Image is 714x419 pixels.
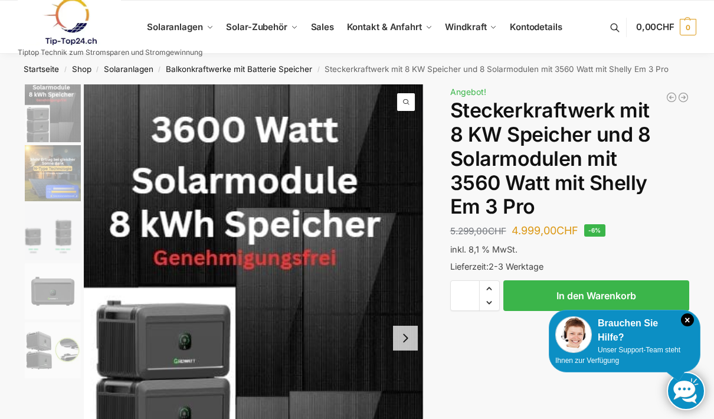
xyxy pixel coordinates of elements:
[24,64,59,74] a: Startseite
[480,281,499,296] span: Increase quantity
[555,316,592,353] img: Customer service
[166,64,312,74] a: Balkonkraftwerke mit Batterie Speicher
[25,204,81,260] img: Growatt-NOAH-2000-flexible-erweiterung
[680,19,696,35] span: 0
[347,21,422,32] span: Kontakt & Anfahrt
[488,225,506,237] span: CHF
[584,224,605,237] span: -6%
[450,261,543,271] span: Lieferzeit:
[153,65,166,74] span: /
[555,346,680,365] span: Unser Support-Team steht Ihnen zur Verfügung
[503,280,689,311] button: In den Warenkorb
[440,1,502,54] a: Windkraft
[59,65,71,74] span: /
[555,316,694,345] div: Brauchen Sie Hilfe?
[656,21,674,32] span: CHF
[306,1,339,54] a: Sales
[312,65,325,74] span: /
[681,313,694,326] i: Schließen
[226,21,287,32] span: Solar-Zubehör
[25,145,81,201] img: solakon-balkonkraftwerk-890-800w-2-x-445wp-module-growatt-neo-800m-x-growatt-noah-2000-schuko-kab...
[450,280,480,311] input: Produktmenge
[489,261,543,271] span: 2-3 Werktage
[25,84,81,142] img: 8kw-3600-watt-Collage.jpg
[450,244,518,254] span: inkl. 8,1 % MwSt.
[512,224,578,237] bdi: 4.999,00
[445,21,486,32] span: Windkraft
[147,21,203,32] span: Solaranlagen
[25,263,81,319] img: growatt-noah2000-lifepo4-batteriemodul-2048wh-speicher-fuer-balkonkraftwerk
[510,21,562,32] span: Kontodetails
[72,64,91,74] a: Shop
[480,295,499,310] span: Reduce quantity
[104,64,153,74] a: Solaranlagen
[450,225,506,237] bdi: 5.299,00
[636,21,674,32] span: 0,00
[311,21,335,32] span: Sales
[342,1,437,54] a: Kontakt & Anfahrt
[666,91,677,103] a: 900/600 mit 2,2 kWh Marstek Speicher
[25,322,81,378] img: Noah_Growatt_2000
[450,99,689,219] h1: Steckerkraftwerk mit 8 KW Speicher und 8 Solarmodulen mit 3560 Watt mit Shelly Em 3 Pro
[450,87,486,97] span: Angebot!
[91,65,104,74] span: /
[636,9,696,45] a: 0,00CHF 0
[221,1,303,54] a: Solar-Zubehör
[393,326,418,351] button: Next slide
[505,1,567,54] a: Kontodetails
[18,49,202,56] p: Tiptop Technik zum Stromsparen und Stromgewinnung
[677,91,689,103] a: Steckerkraftwerk mit 8 KW Speicher und 8 Solarmodulen mit 3600 Watt
[556,224,578,237] span: CHF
